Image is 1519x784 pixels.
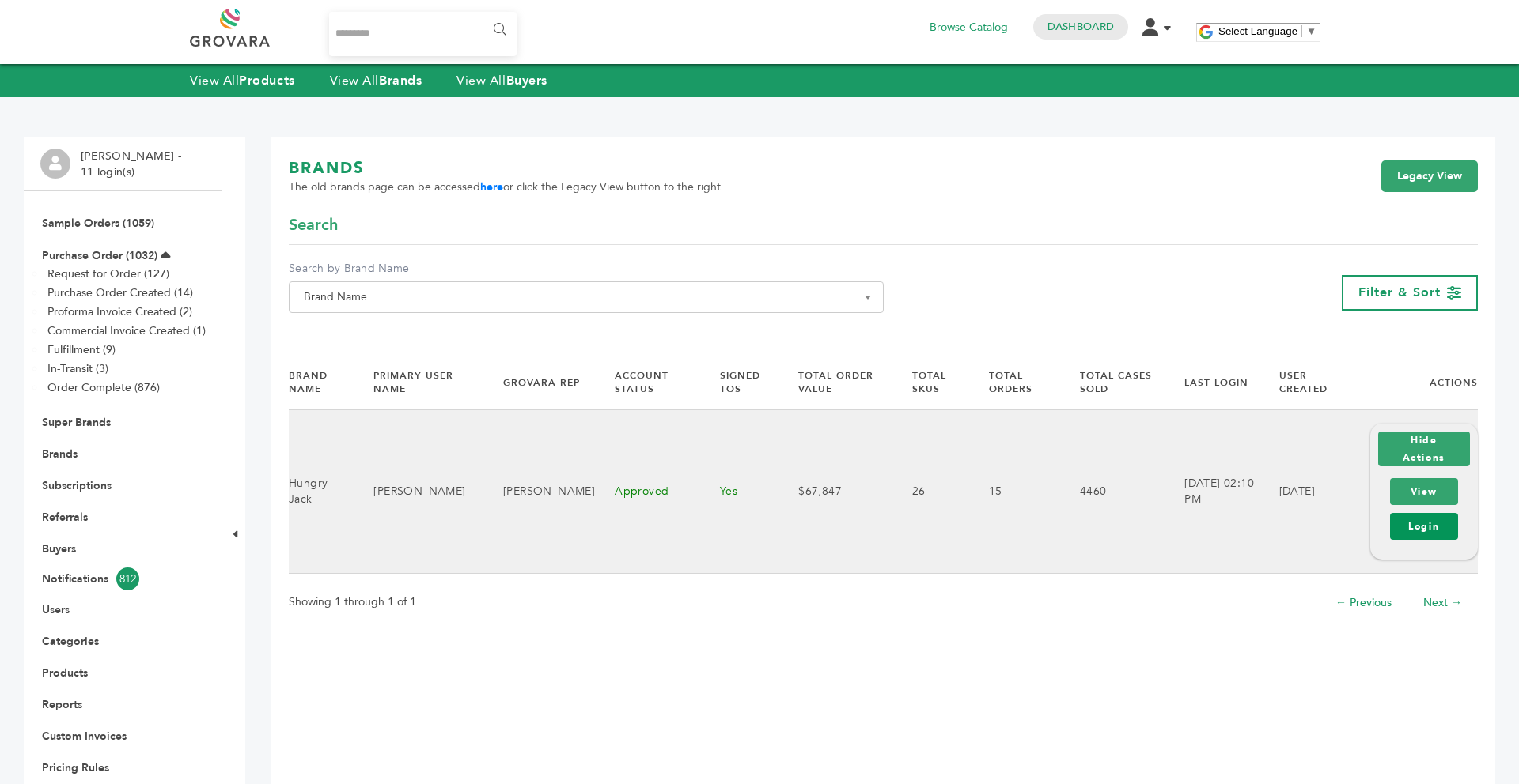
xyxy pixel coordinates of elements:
[116,567,139,590] span: 812
[1350,356,1478,409] th: Actions
[47,361,108,376] a: In-Transit (3)
[289,593,416,612] p: Showing 1 through 1 of 1
[354,410,483,574] td: [PERSON_NAME]
[1165,410,1259,574] td: [DATE] 02:10 PM
[1218,25,1316,37] a: Select Language​
[1390,478,1458,505] a: View
[1381,160,1478,192] a: Legacy View
[778,356,892,409] th: Total Order Value
[289,157,721,179] h1: BRANDS
[289,410,354,574] td: Hungry Jack
[239,72,294,89] strong: Products
[42,415,111,430] a: Super Brands
[892,410,969,574] td: 26
[480,179,503,194] a: here
[42,567,203,590] a: Notifications812
[42,634,99,649] a: Categories
[42,248,157,263] a: Purchase Order (1032)
[379,72,422,89] strong: Brands
[47,266,169,281] a: Request for Order (127)
[289,261,884,277] label: Search by Brand Name
[1260,410,1350,574] td: [DATE]
[42,541,76,556] a: Buyers
[47,285,193,300] a: Purchase Order Created (14)
[778,410,892,574] td: $67,847
[483,410,595,574] td: [PERSON_NAME]
[1218,25,1297,37] span: Select Language
[1358,284,1441,301] span: Filter & Sort
[1378,432,1470,466] button: Hide Actions
[1335,595,1392,610] a: ← Previous
[329,12,517,56] input: Search...
[456,72,547,89] a: View AllBuyers
[595,410,700,574] td: Approved
[81,149,185,179] li: [PERSON_NAME] - 11 login(s)
[930,19,1008,36] a: Browse Catalog
[40,149,70,179] img: profile.png
[1060,410,1165,574] td: 4460
[595,356,700,409] th: Account Status
[506,72,547,89] strong: Buyers
[47,380,160,395] a: Order Complete (876)
[1060,356,1165,409] th: Total Cases Sold
[42,216,154,231] a: Sample Orders (1059)
[42,729,127,744] a: Custom Invoices
[1047,20,1114,34] a: Dashboard
[289,179,721,195] span: The old brands page can be accessed or click the Legacy View button to the right
[892,356,969,409] th: Total SKUs
[47,342,116,357] a: Fulfillment (9)
[42,602,70,617] a: Users
[42,697,82,712] a: Reports
[47,323,206,338] a: Commercial Invoice Created (1)
[1165,356,1259,409] th: Last Login
[700,356,778,409] th: Signed TOS
[1390,513,1458,540] a: Login
[42,510,88,525] a: Referrals
[289,281,884,313] span: Brand Name
[330,72,422,89] a: View AllBrands
[969,356,1060,409] th: Total Orders
[42,760,109,775] a: Pricing Rules
[483,356,595,409] th: Grovara Rep
[42,478,112,493] a: Subscriptions
[190,72,295,89] a: View AllProducts
[969,410,1060,574] td: 15
[289,356,354,409] th: Brand Name
[47,304,192,319] a: Proforma Invoice Created (2)
[700,410,778,574] td: Yes
[354,356,483,409] th: Primary User Name
[42,665,88,680] a: Products
[1260,356,1350,409] th: User Created
[1423,595,1462,610] a: Next →
[1306,25,1316,37] span: ▼
[289,214,338,236] span: Search
[297,286,875,308] span: Brand Name
[1301,25,1302,37] span: ​
[42,447,78,462] a: Brands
